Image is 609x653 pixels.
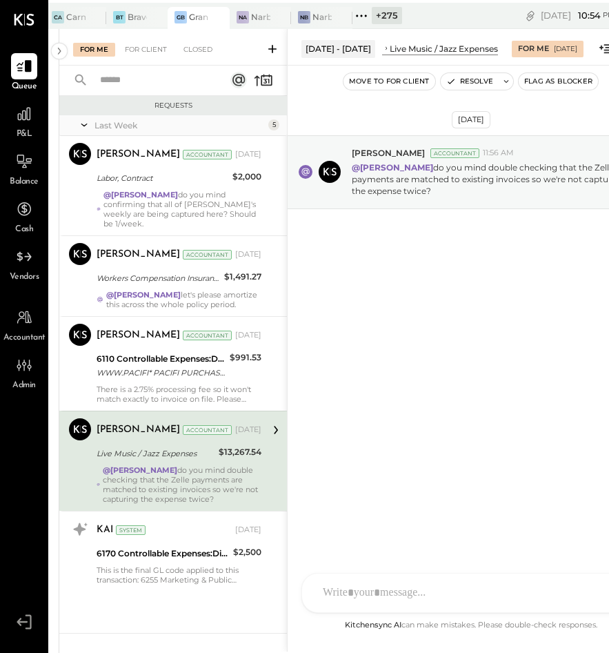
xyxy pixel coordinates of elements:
a: Balance [1,148,48,188]
strong: @[PERSON_NAME] [352,162,433,173]
div: Accountant [183,425,232,435]
strong: @[PERSON_NAME] [103,190,178,199]
span: Queue [12,81,37,93]
div: There is a 2.75% processing fee so it won't match exactly to invoice on file. Please book the fee... [97,384,261,404]
div: For Client [118,43,174,57]
div: KAI [97,523,113,537]
div: [DATE] [452,111,490,128]
div: BT [113,11,126,23]
div: [PERSON_NAME] [97,423,180,437]
div: Na [237,11,249,23]
div: [PERSON_NAME] [97,329,180,342]
div: $991.53 [230,351,261,364]
div: $2,000 [232,170,261,184]
div: System [116,525,146,535]
div: GB [174,11,187,23]
div: 6110 Controllable Expenses:Direct Operating Expenses:Equipment Lease Rental [97,352,226,366]
strong: @[PERSON_NAME] [103,465,177,475]
div: Live Music / Jazz Expenses [390,43,498,55]
div: Accountant [183,250,232,260]
div: copy link [523,8,537,23]
a: Admin [1,352,48,392]
div: Monthly P&L Comparison [382,43,383,55]
div: 6170 Controllable Expenses:Direct Operating Expenses:Event Related Expenses [97,547,229,561]
span: [PERSON_NAME] [352,147,425,159]
div: Labor, Contract [97,171,228,185]
div: [PERSON_NAME] [97,248,180,262]
div: Closed [177,43,219,57]
div: For Me [518,43,549,55]
a: Accountant [1,304,48,344]
div: [DATE] [554,44,577,54]
span: Accountant [3,332,46,344]
div: Ca [52,11,64,23]
div: $2,500 [233,545,261,559]
div: do you mind double checking that the Zelle payments are matched to existing invoices so we're not... [103,465,261,504]
span: Admin [12,380,36,392]
div: let's please amortize this across the whole policy period. [106,290,261,309]
div: [DATE] [235,249,261,260]
a: P&L [1,101,48,141]
button: Flag as Blocker [519,73,598,90]
a: Queue [1,53,48,93]
a: Vendors [1,244,48,284]
div: Last Week [94,119,265,131]
div: Requests [66,101,280,110]
div: [DATE] [235,525,261,536]
strong: @[PERSON_NAME] [106,290,181,300]
div: [DATE] - [DATE] [301,40,375,57]
a: Cash [1,196,48,236]
div: [DATE] [235,330,261,341]
div: Accountant [430,148,479,158]
div: Accountant [183,150,232,159]
div: Live Music / Jazz Expenses [97,447,214,460]
button: Move to for client [343,73,435,90]
div: 5 [268,119,279,130]
button: Resolve [441,73,499,90]
div: do you mind confirming that all of [PERSON_NAME]'s weekly are being captured here? Should be 1/week. [103,190,261,228]
div: $1,491.27 [224,270,261,284]
span: Balance [10,176,39,188]
div: + 275 [372,7,402,24]
div: [DATE] [235,425,261,436]
span: P&L [17,128,32,141]
div: For Me [73,43,115,57]
span: Cash [15,224,33,236]
div: WWW.PACIFI* PACIFI PURCHASE 08/07 PACIFICEDGESA CA CARD 5397 [97,366,226,380]
div: $13,267.54 [219,445,261,459]
div: [PERSON_NAME] [97,148,180,162]
div: [DATE] [235,149,261,160]
div: Accountant [183,331,232,340]
span: Vendors [10,271,39,284]
span: 11:56 AM [483,148,514,159]
div: Workers Compensation Insurance [97,271,220,285]
div: NB [298,11,310,23]
div: This is the final GL code applied to this transaction: 6255 Marketing & Public Relations [97,565,261,585]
